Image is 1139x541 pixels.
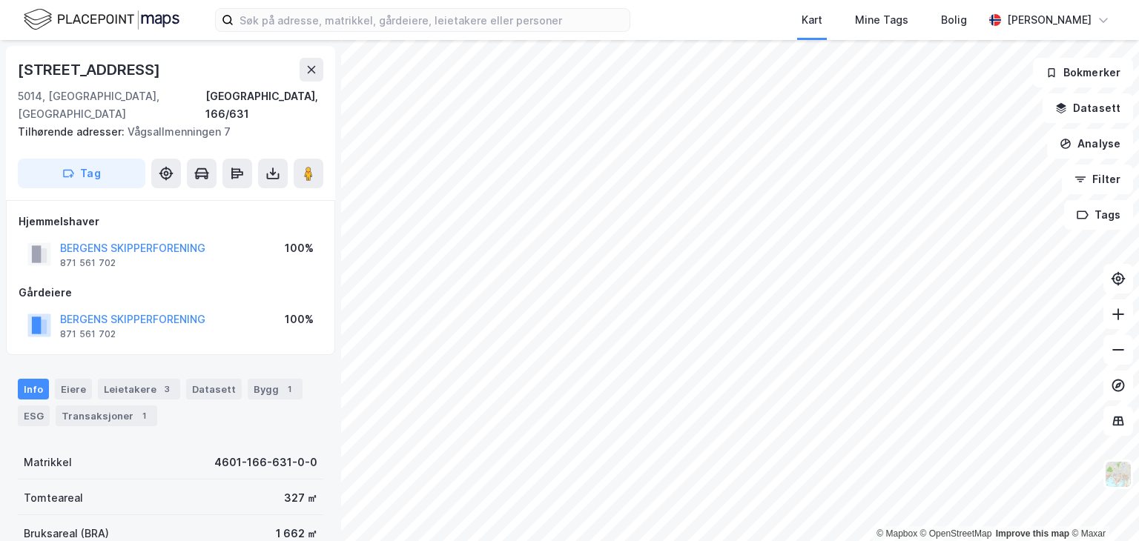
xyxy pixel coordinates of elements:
[136,408,151,423] div: 1
[214,454,317,471] div: 4601-166-631-0-0
[802,11,822,29] div: Kart
[284,489,317,507] div: 327 ㎡
[55,379,92,399] div: Eiere
[1047,129,1133,159] button: Analyse
[1043,93,1133,123] button: Datasett
[1104,460,1132,488] img: Z
[24,489,83,507] div: Tomteareal
[285,239,314,257] div: 100%
[19,213,323,230] div: Hjemmelshaver
[1064,200,1133,230] button: Tags
[56,405,157,426] div: Transaksjoner
[18,159,145,188] button: Tag
[282,382,297,396] div: 1
[18,379,49,399] div: Info
[876,528,917,539] a: Mapbox
[1007,11,1092,29] div: [PERSON_NAME]
[1065,470,1139,541] iframe: Chat Widget
[996,528,1069,539] a: Improve this map
[98,379,180,399] div: Leietakere
[159,382,174,396] div: 3
[24,7,179,33] img: logo.f888ab2527a4732fd821a326f86c7f29.svg
[19,284,323,302] div: Gårdeiere
[18,405,50,426] div: ESG
[1062,165,1133,194] button: Filter
[855,11,908,29] div: Mine Tags
[920,528,992,539] a: OpenStreetMap
[1033,58,1133,87] button: Bokmerker
[60,328,116,340] div: 871 561 702
[234,9,630,31] input: Søk på adresse, matrikkel, gårdeiere, leietakere eller personer
[285,311,314,328] div: 100%
[18,87,205,123] div: 5014, [GEOGRAPHIC_DATA], [GEOGRAPHIC_DATA]
[60,257,116,269] div: 871 561 702
[18,58,163,82] div: [STREET_ADDRESS]
[205,87,323,123] div: [GEOGRAPHIC_DATA], 166/631
[1065,470,1139,541] div: Kontrollprogram for chat
[24,454,72,471] div: Matrikkel
[186,379,242,399] div: Datasett
[248,379,303,399] div: Bygg
[941,11,967,29] div: Bolig
[18,123,311,141] div: Vågsallmenningen 7
[18,125,128,138] span: Tilhørende adresser:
